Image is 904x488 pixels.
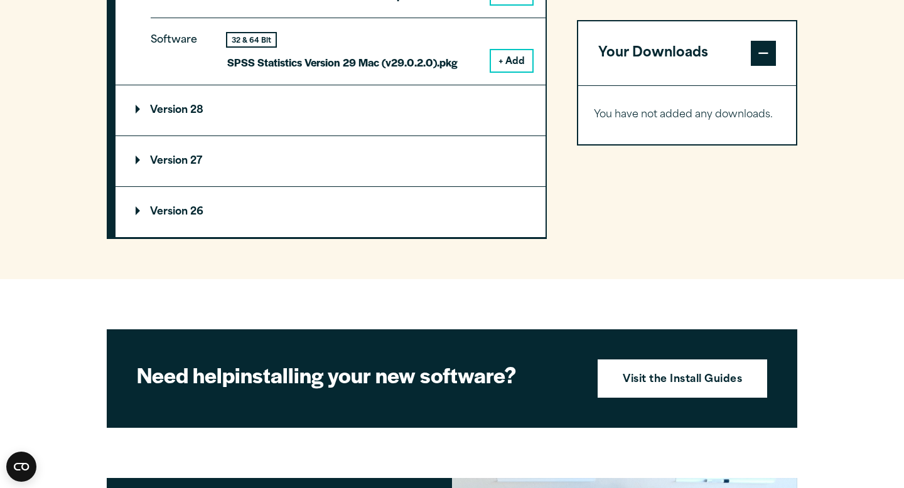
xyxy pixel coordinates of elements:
button: + Add [491,50,532,72]
a: Visit the Install Guides [598,359,767,398]
p: Software [151,31,207,61]
p: SPSS Statistics Version 29 Mac (v29.0.2.0).pkg [227,53,458,72]
p: You have not added any downloads. [594,106,780,124]
button: Open CMP widget [6,452,36,482]
summary: Version 27 [116,136,546,186]
p: Version 26 [136,207,203,217]
button: Your Downloads [578,21,796,85]
summary: Version 26 [116,187,546,237]
h2: installing your new software? [137,361,576,389]
div: Your Downloads [578,85,796,144]
summary: Version 28 [116,85,546,135]
p: Version 28 [136,105,203,115]
strong: Need help [137,359,235,390]
p: Version 27 [136,156,202,166]
div: 32 & 64 Bit [227,33,276,46]
strong: Visit the Install Guides [623,372,742,388]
